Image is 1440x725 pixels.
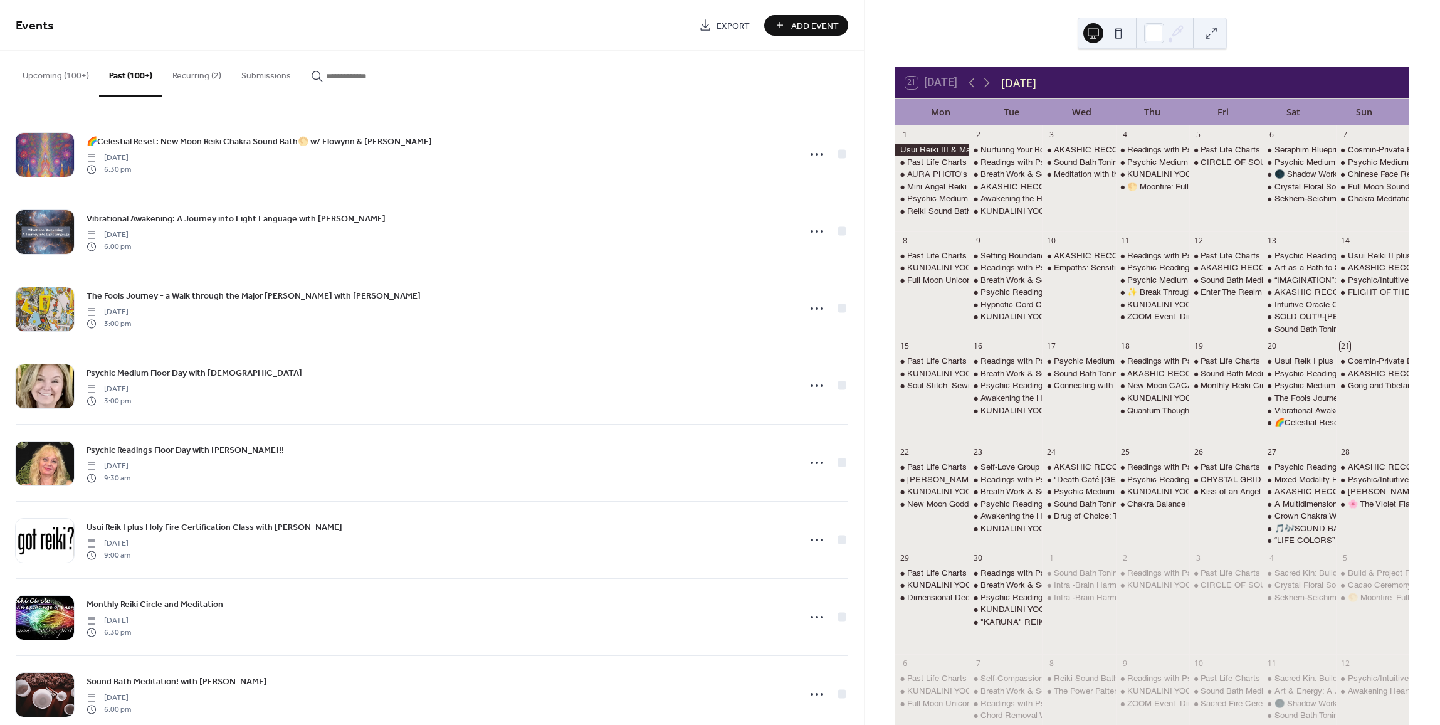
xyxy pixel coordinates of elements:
[1127,299,1197,310] div: KUNDALINI YOGA
[1127,486,1197,497] div: KUNDALINI YOGA
[969,169,1042,180] div: Breath Work & Sound Bath Meditation with Karen
[1189,462,1263,473] div: Past Life Charts or Oracle Readings with April Azzolino
[969,380,1042,391] div: Psychic Readings Floor Day with Gayla!!
[1042,474,1115,485] div: "Death Café Las Vegas"
[895,262,969,273] div: KUNDALINI YOGA
[1127,169,1197,180] div: KUNDALINI YOGA
[1348,144,1428,156] div: Cosmin-Private Event
[1263,169,1336,180] div: 🌑 Shadow Work: Healing the Wounds of the Soul with Shay
[980,405,1051,416] div: KUNDALINI YOGA
[969,511,1042,522] div: Awakening the Heart: A Journey to Inner Peace with Valeri
[1258,99,1329,125] div: Sat
[980,250,1157,262] div: Setting Boundaries Group Repatterning on Zoom
[969,193,1042,204] div: Awakening the Heart: A Journey to Inner Peace with Valeri
[1189,287,1263,298] div: Enter The Realm of Faerie - Guided Meditation
[980,523,1051,534] div: KUNDALINI YOGA
[969,474,1042,485] div: Readings with Psychic Medium Ashley Jodra
[1189,474,1263,485] div: CRYSTAL GRID REIKI CIRCLE with Debbie & Sean
[980,380,1180,391] div: Psychic Readings Floor Day with [PERSON_NAME]!!
[1263,299,1336,310] div: Intuitive Oracle Card Reading class with Gayla
[1201,356,1422,367] div: Past Life Charts or Oracle Readings with [PERSON_NAME]
[87,521,342,534] span: Usui Reik I plus Holy Fire Certification Class with [PERSON_NAME]
[87,675,267,689] span: Sound Bath Meditation! with [PERSON_NAME]
[969,393,1042,404] div: Awakening the Heart: A Journey to Inner Peace with Valeri
[1336,380,1409,391] div: Gong and Tibetan Sound Bowls Bath: Heart Chakra Cleanse
[907,462,1129,473] div: Past Life Charts or Oracle Readings with [PERSON_NAME]
[895,193,969,204] div: Psychic Medium Floor Day with Crista
[1201,380,1330,391] div: Monthly Reiki Circle and Meditation
[1054,499,1370,510] div: Sound Bath Toning Meditation with Singing Bowls & Channeled Light Language & Song
[1266,235,1277,246] div: 13
[1127,144,1315,156] div: Readings with Psychic Medium [PERSON_NAME]
[1201,287,1369,298] div: Enter The Realm of Faerie - Guided Meditation
[980,262,1168,273] div: Readings with Psychic Medium [PERSON_NAME]
[907,486,977,497] div: KUNDALINI YOGA
[969,287,1042,298] div: Psychic Readings Floor Day with Gayla!!
[1116,169,1189,180] div: KUNDALINI YOGA
[969,206,1042,217] div: KUNDALINI YOGA
[1054,486,1266,497] div: Psychic Medium Floor Day with [DEMOGRAPHIC_DATA]
[973,129,984,140] div: 2
[1116,250,1189,262] div: Readings with Psychic Medium Ashley Jodra
[895,486,969,497] div: KUNDALINI YOGA
[1263,311,1336,322] div: SOLD OUT!!-Don Jose Ruiz presents The House of the Art of Dreams Summer–Fall 2025 Tour
[1127,181,1373,193] div: 🌕 Moonfire: Full Moon Ritual & Meditation with [PERSON_NAME]
[1336,287,1409,298] div: FLIGHT OF THE SERAPH with Sean
[976,99,1047,125] div: Tue
[1336,486,1409,497] div: Jazmine (private event) Front Classroom
[1127,356,1315,367] div: Readings with Psychic Medium [PERSON_NAME]
[969,368,1042,379] div: Breath Work & Sound Bath Meditation with Karen
[1328,99,1399,125] div: Sun
[791,19,839,33] span: Add Event
[969,275,1042,286] div: Breath Work & Sound Bath Meditation with Karen
[1042,462,1115,473] div: AKASHIC RECORDS READING with Valeri (& Other Psychic Services)
[87,288,421,303] a: The Fools Journey - a Walk through the Major [PERSON_NAME] with [PERSON_NAME]
[1120,129,1130,140] div: 4
[980,368,1208,379] div: Breath Work & Sound Bath Meditation with [PERSON_NAME]
[980,511,1243,522] div: Awakening the Heart: A Journey to Inner Peace with [PERSON_NAME]
[969,144,1042,156] div: Nurturing Your Body Group Repatterning on Zoom
[1046,235,1057,246] div: 10
[717,19,750,33] span: Export
[895,380,969,391] div: Soul Stitch: Sewing Your Spirit Poppet with Elowynn
[1336,181,1409,193] div: Full Moon Sound Bath – A Night of Release & Renewal with Noella
[1116,157,1189,168] div: Psychic Medium Floor Day with Crista
[1120,447,1130,458] div: 25
[900,129,910,140] div: 1
[905,99,976,125] div: Mon
[1116,368,1189,379] div: AKASHIC RECORDS READING with Valeri (& Other Psychic Services)
[87,395,131,406] span: 3:00 pm
[1263,250,1336,262] div: Psychic Readings Floor Day with Gayla!!
[1263,474,1336,485] div: Mixed Modality Healing Circle with Valeri & June
[162,51,231,95] button: Recurring (2)
[900,235,910,246] div: 8
[764,15,848,36] a: Add Event
[1054,250,1370,262] div: AKASHIC RECORDS READING with [PERSON_NAME] (& Other Psychic Services)
[1189,157,1263,168] div: CIRCLE OF SOUND
[969,299,1042,310] div: Hypnotic Cord Cutting Class with April
[87,211,386,226] a: Vibrational Awakening: A Journey into Light Language with [PERSON_NAME]
[1054,474,1190,485] div: "Death Café [GEOGRAPHIC_DATA]"
[1116,299,1189,310] div: KUNDALINI YOGA
[1263,324,1336,335] div: Sound Bath Toning Meditation with Singing Bowls & Channeled Light Language & Song
[969,405,1042,416] div: KUNDALINI YOGA
[969,462,1042,473] div: Self-Love Group Repatterning on Zoom
[980,287,1180,298] div: Psychic Readings Floor Day with [PERSON_NAME]!!
[1201,144,1422,156] div: Past Life Charts or Oracle Readings with [PERSON_NAME]
[1042,356,1115,367] div: Psychic Medium Floor Day with Crista
[1336,368,1409,379] div: AKASHIC RECORDS READING with Valeri (& Other Psychic Services)
[980,169,1208,180] div: Breath Work & Sound Bath Meditation with [PERSON_NAME]
[973,447,984,458] div: 23
[1189,275,1263,286] div: Sound Bath Meditation! with Kelli
[1263,144,1336,156] div: Seraphim Blueprint-Level II Sacred Geometry Certification Class with Sean
[1189,144,1263,156] div: Past Life Charts or Oracle Readings with April Azzolino
[87,520,342,534] a: Usui Reik I plus Holy Fire Certification Class with [PERSON_NAME]
[1046,341,1057,352] div: 17
[907,206,1097,217] div: Reiki Sound Bath 6:30-8pm with [PERSON_NAME]
[1042,144,1115,156] div: AKASHIC RECORDS READING with Valeri (& Other Psychic Services)
[1127,380,1401,391] div: New Moon CACAO Ceremony & Drumming Circle with [PERSON_NAME]
[1193,129,1204,140] div: 5
[969,523,1042,534] div: KUNDALINI YOGA
[1127,499,1315,510] div: Chakra Balance Meditation with [PERSON_NAME]
[895,499,969,510] div: New Moon Goddess Activation Meditation with Leeza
